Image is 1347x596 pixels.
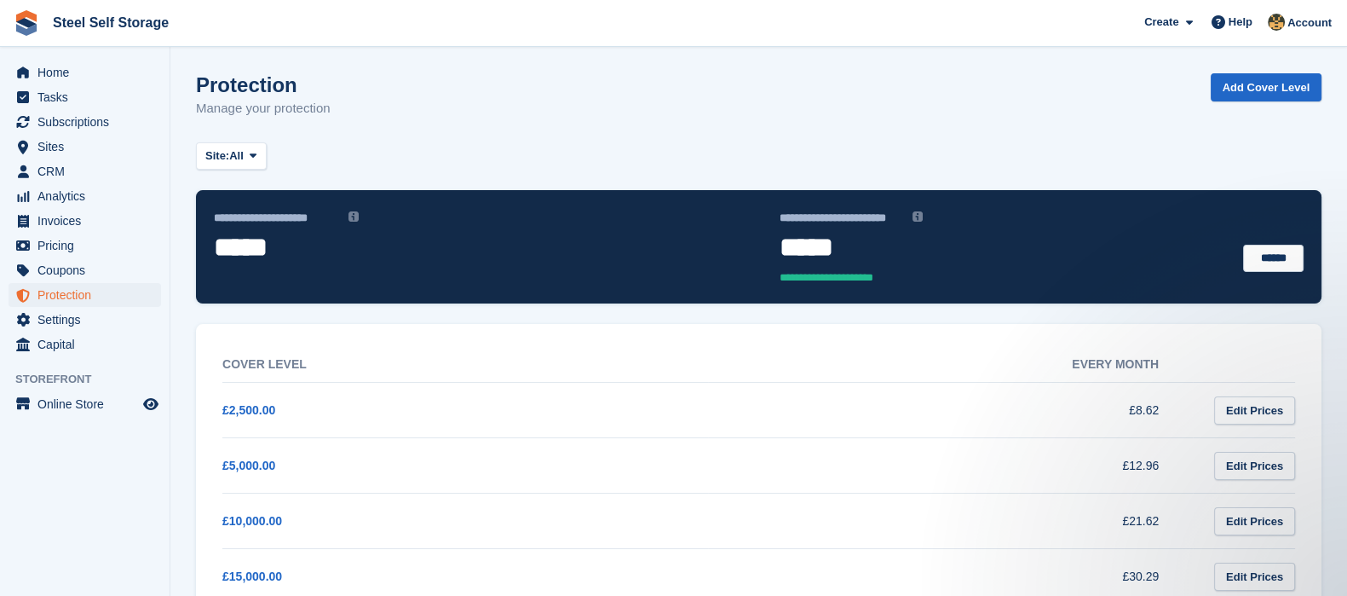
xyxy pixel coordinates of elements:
span: Help [1229,14,1252,31]
span: Protection [37,283,140,307]
span: Site: [205,148,229,165]
a: menu [9,135,161,159]
a: menu [9,234,161,257]
span: Coupons [37,258,140,282]
a: Edit Prices [1214,507,1295,535]
img: James Steel [1268,14,1285,31]
img: icon-info-grey-7440780725fd019a000dd9b08b2336e03edf1995a4989e88bcd33f0948082b44.svg [348,211,359,222]
span: Create [1144,14,1178,31]
a: menu [9,308,161,332]
a: Edit Prices [1214,563,1295,591]
a: £5,000.00 [222,459,275,472]
a: Edit Prices [1214,452,1295,480]
td: £21.62 [708,494,1194,549]
span: Storefront [15,371,170,388]
a: menu [9,283,161,307]
a: Preview store [141,394,161,414]
a: menu [9,159,161,183]
span: Home [37,61,140,84]
a: £15,000.00 [222,570,282,583]
img: stora-icon-8386f47178a22dfd0bd8f6a31ec36ba5ce8667c1dd55bd0f319d3a0aa187defe.svg [14,10,39,36]
th: Cover Level [222,347,708,383]
a: menu [9,61,161,84]
img: icon-info-grey-7440780725fd019a000dd9b08b2336e03edf1995a4989e88bcd33f0948082b44.svg [912,211,923,222]
span: Account [1287,14,1332,32]
a: menu [9,184,161,208]
button: Site: All [196,142,267,171]
a: menu [9,333,161,356]
td: £8.62 [708,383,1194,438]
span: CRM [37,159,140,183]
a: £2,500.00 [222,403,275,417]
a: £10,000.00 [222,514,282,528]
a: menu [9,85,161,109]
span: Settings [37,308,140,332]
a: menu [9,392,161,416]
span: Invoices [37,209,140,233]
a: menu [9,209,161,233]
span: Capital [37,333,140,356]
span: All [229,148,244,165]
span: Online Store [37,392,140,416]
a: menu [9,258,161,282]
span: Tasks [37,85,140,109]
a: menu [9,110,161,134]
a: Add Cover Level [1211,73,1322,101]
a: Edit Prices [1214,396,1295,425]
span: Pricing [37,234,140,257]
span: Analytics [37,184,140,208]
h1: Protection [196,73,331,96]
a: Steel Self Storage [46,9,176,37]
p: Manage your protection [196,99,331,119]
span: Sites [37,135,140,159]
td: £12.96 [708,438,1194,494]
span: Subscriptions [37,110,140,134]
th: Every month [708,347,1194,383]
